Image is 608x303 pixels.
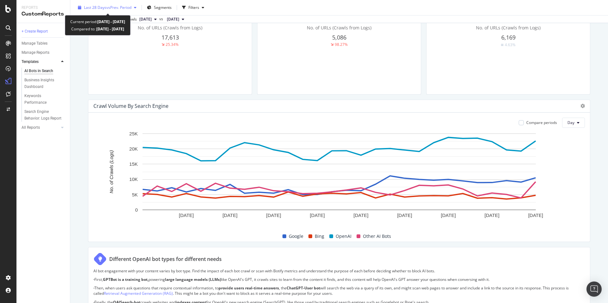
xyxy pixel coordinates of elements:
[586,281,602,297] div: Open Intercom Messenger
[501,34,516,41] span: 6,169
[22,59,39,65] div: Templates
[166,42,179,47] div: 25.34%
[135,207,138,213] text: 0
[154,5,172,10] span: Segments
[22,28,48,35] div: + Create Report
[161,34,179,41] span: 17,613
[24,93,60,106] div: Keywords Performance
[332,34,346,41] span: 5,086
[93,285,94,291] strong: ·
[129,161,138,167] text: 15K
[106,5,131,10] span: vs Prev. Period
[132,192,138,197] text: 5K
[567,120,574,125] span: Day
[22,59,59,65] a: Templates
[129,131,138,136] text: 25K
[526,120,557,125] div: Compare periods
[505,42,516,47] div: 4.63%
[22,49,66,56] a: Manage Reports
[180,3,207,13] button: Filters
[129,146,138,151] text: 20K
[24,68,66,74] a: AI Bots in Search
[353,213,368,218] text: [DATE]
[138,25,202,31] span: No. of URLs (Crawls from Logs)
[266,213,281,218] text: [DATE]
[95,26,124,32] b: [DATE] - [DATE]
[93,130,585,226] svg: A chart.
[22,5,65,10] div: Reports
[287,285,320,291] strong: ChatGPT-User bot
[335,42,348,47] div: 98.27%
[218,285,279,291] strong: provide users real-time answers
[484,213,499,218] text: [DATE]
[22,40,66,47] a: Manage Tables
[22,10,65,18] div: CustomReports
[22,124,59,131] a: All Reports
[363,232,391,240] span: Other AI Bots
[24,68,53,74] div: AI Bots in Search
[93,277,94,282] strong: ·
[24,108,66,122] a: Search Engine Behavior: Logs Report
[71,25,124,33] div: Compared to:
[164,15,187,23] button: [DATE]
[307,25,371,31] span: No. of URLs (Crawls from Logs)
[93,103,168,109] div: Crawl Volume By Search Engine
[22,49,49,56] div: Manage Reports
[129,176,138,182] text: 10K
[476,25,541,31] span: No. of URLs (Crawls from Logs)
[103,277,149,282] strong: GPTBot is a training bot,
[22,124,40,131] div: All Reports
[24,77,61,90] div: Business Insights Dashboard
[441,213,456,218] text: [DATE]
[93,277,585,282] p: First, powering like OpenAI's GPT, it crawls sites to learn from the content it finds, and this c...
[93,285,585,296] p: Then, when users ask questions that require contextual information, to , the will search the web ...
[289,232,303,240] span: Google
[167,16,179,22] span: 2025 Jul. 18th
[93,268,585,274] p: AI bot engagement with your content varies by bot type. Find the impact of each bot crawl or scan...
[159,16,164,22] span: vs
[310,213,325,218] text: [DATE]
[315,232,324,240] span: Bing
[188,5,199,10] div: Filters
[70,18,125,25] div: Current period:
[84,5,106,10] span: Last 28 Days
[144,3,174,13] button: Segments
[528,213,543,218] text: [DATE]
[223,213,237,218] text: [DATE]
[97,19,125,24] b: [DATE] - [DATE]
[336,232,351,240] span: OpenAI
[22,28,66,35] a: + Create Report
[104,291,173,296] a: Retrieval Augmented Generation (RAG)
[137,15,159,23] button: [DATE]
[562,118,585,128] button: Day
[24,108,62,122] div: Search Engine Behavior: Logs Report
[88,100,590,242] div: Crawl Volume By Search EngineCompare periodsDayA chart.GoogleBingOpenAIOther AI Bots
[501,44,503,46] img: Equal
[24,77,66,90] a: Business Insights Dashboard
[75,3,139,13] button: Last 28 DaysvsPrev. Period
[139,16,152,22] span: 2025 Aug. 15th
[24,93,66,106] a: Keywords Performance
[397,213,412,218] text: [DATE]
[109,150,114,194] text: No. of Crawls (Logs)
[109,256,222,263] div: Different OpenAI bot types for different needs
[165,277,221,282] strong: large language models (LLMs)
[179,213,194,218] text: [DATE]
[22,40,47,47] div: Manage Tables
